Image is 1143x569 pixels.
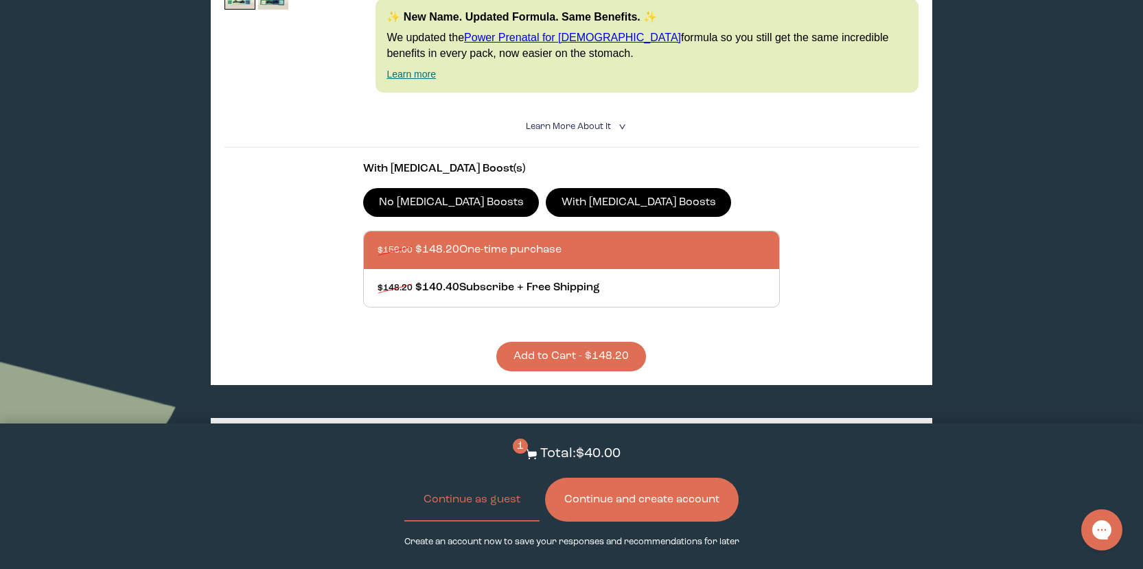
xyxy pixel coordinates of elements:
span: Learn More About it [526,122,611,131]
a: Power Prenatal for [DEMOGRAPHIC_DATA] [464,32,681,43]
p: We updated the formula so you still get the same incredible benefits in every pack, now easier on... [386,30,907,61]
button: Add to Cart - $148.20 [496,342,646,371]
p: Total: $40.00 [540,444,621,464]
strong: ✨ New Name. Updated Formula. Same Benefits. ✨ [386,11,657,23]
a: Learn more [386,69,436,80]
i: < [614,123,627,130]
summary: Learn More About it < [526,120,618,133]
label: With [MEDICAL_DATA] Boosts [546,188,731,217]
label: No [MEDICAL_DATA] Boosts [363,188,539,217]
p: Create an account now to save your responses and recommendations for later [404,535,739,548]
span: 1 [513,439,528,454]
p: With [MEDICAL_DATA] Boost(s) [363,161,779,177]
button: Continue and create account [545,478,739,522]
button: Continue as guest [404,478,540,522]
iframe: Gorgias live chat messenger [1074,504,1129,555]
